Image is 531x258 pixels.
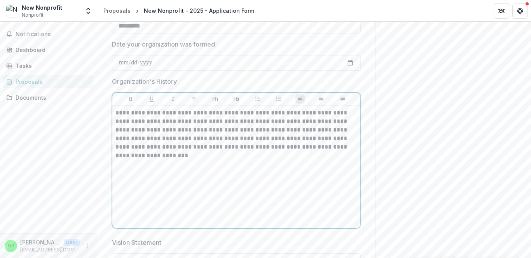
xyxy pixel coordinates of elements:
button: Ordered List [274,94,283,104]
div: Tasks [16,62,87,70]
button: Notifications [3,28,94,40]
a: Tasks [3,59,94,72]
div: New Nonprofit - 2025 - Application Form [144,7,254,15]
button: Heading 2 [232,94,241,104]
a: Proposals [100,5,134,16]
div: Documents [16,94,87,102]
a: Documents [3,91,94,104]
div: Dashboard [16,46,87,54]
button: Italicize [168,94,178,104]
span: Notifications [16,31,91,38]
img: New Nonprofit [6,5,19,17]
p: [PERSON_NAME] <[EMAIL_ADDRESS][DOMAIN_NAME]> [20,238,61,246]
span: Nonprofit [22,12,44,19]
p: Date your organization was formed [112,40,215,49]
div: Diane Wells <fcm@seeinglivestransformed.com> [8,243,14,248]
button: Heading 1 [211,94,220,104]
a: Proposals [3,75,94,88]
p: Vision Statement [112,238,161,247]
button: Bold [126,94,135,104]
button: Underline [147,94,156,104]
button: Align Left [295,94,305,104]
div: Proposals [103,7,131,15]
p: User [64,239,80,246]
button: Get Help [512,3,528,19]
button: Open entity switcher [83,3,94,19]
p: Organization's History [112,77,177,86]
button: Align Right [338,94,347,104]
button: Partners [494,3,509,19]
p: [EMAIL_ADDRESS][DOMAIN_NAME] [20,246,80,253]
button: Align Center [316,94,326,104]
div: Proposals [16,78,87,86]
nav: breadcrumb [100,5,257,16]
button: Bullet List [253,94,262,104]
button: Strike [189,94,199,104]
a: Dashboard [3,43,94,56]
div: New Nonprofit [22,3,62,12]
button: More [83,241,92,251]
